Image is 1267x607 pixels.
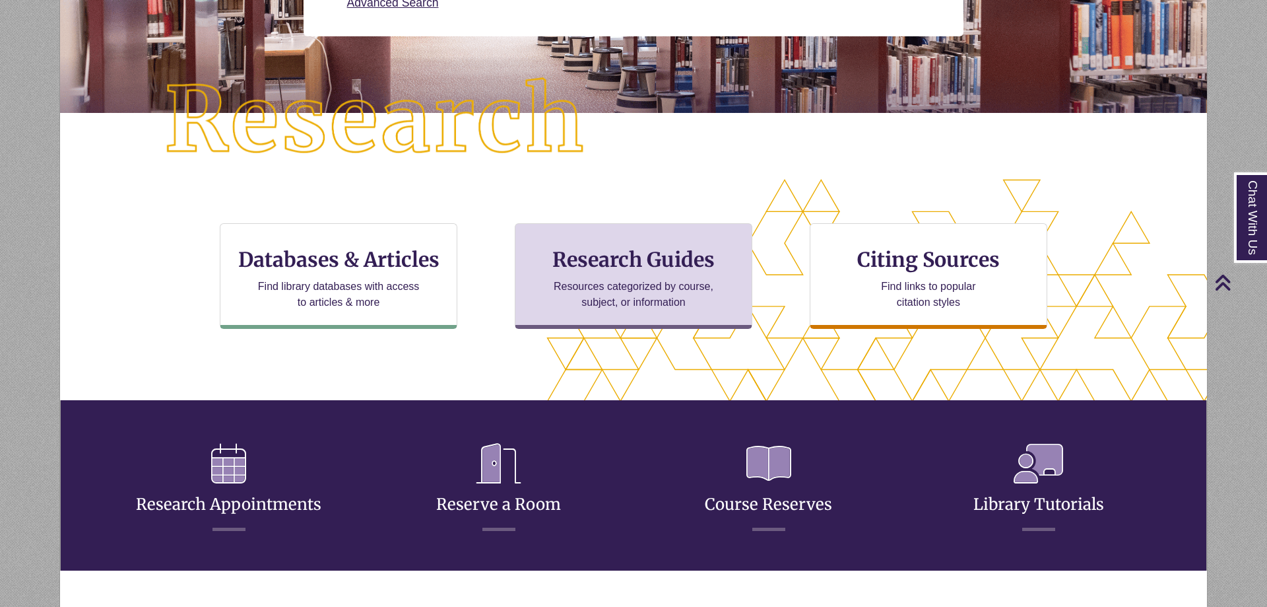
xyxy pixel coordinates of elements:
[436,462,561,515] a: Reserve a Room
[973,462,1104,515] a: Library Tutorials
[705,462,832,515] a: Course Reserves
[231,247,446,272] h3: Databases & Articles
[864,279,992,310] p: Find links to popular citation styles
[136,462,321,515] a: Research Appointments
[810,223,1047,329] a: Citing Sources Find links to popular citation styles
[526,247,741,272] h3: Research Guides
[1214,273,1264,291] a: Back to Top
[515,223,752,329] a: Research Guides Resources categorized by course, subject, or information
[253,279,425,310] p: Find library databases with access to articles & more
[848,247,1009,272] h3: Citing Sources
[548,279,720,310] p: Resources categorized by course, subject, or information
[117,31,633,211] img: Research
[220,223,457,329] a: Databases & Articles Find library databases with access to articles & more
